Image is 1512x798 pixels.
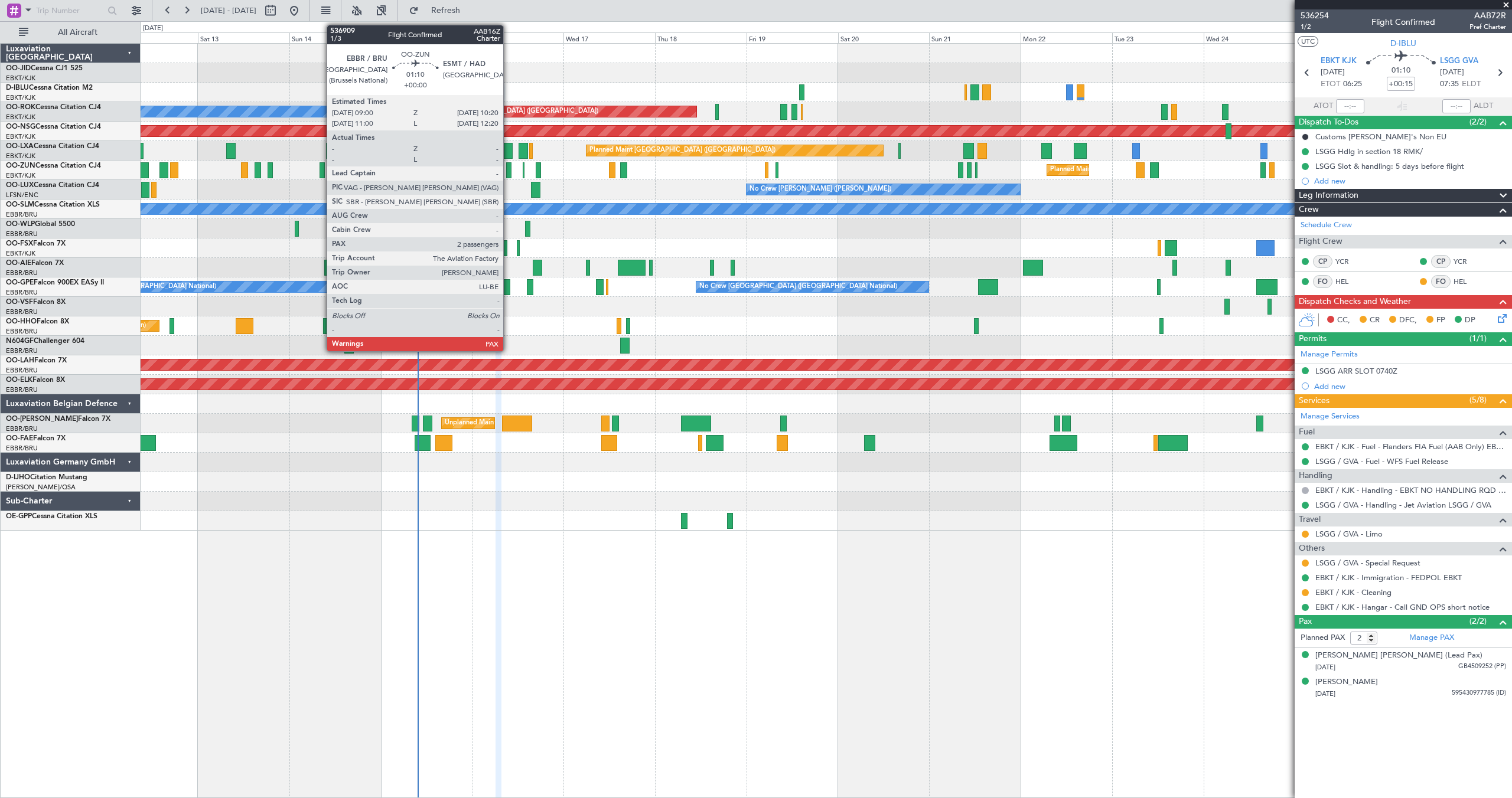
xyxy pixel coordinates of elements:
[198,32,289,43] div: Sat 13
[1462,79,1481,90] span: ELDT
[1469,394,1487,406] span: (5/8)
[1371,16,1435,28] div: Flight Confirmed
[747,32,838,43] div: Fri 19
[1315,132,1446,142] div: Customs [PERSON_NAME]'s Non EU
[1301,9,1329,22] span: 536254
[1431,255,1451,268] div: CP
[1440,55,1478,67] span: LSGG GVA
[1370,315,1380,326] span: CR
[403,1,474,20] button: Refresh
[6,143,99,150] a: OO-LXACessna Citation CJ4
[1315,161,1464,171] div: LSGG Slot & handling: 5 days before flight
[1315,663,1335,672] span: [DATE]
[6,162,35,169] span: OO-ZUN
[1431,275,1451,288] div: FO
[6,260,64,267] a: OO-AIEFalcon 7X
[6,84,29,91] span: D-IBLU
[6,182,34,189] span: OO-LUX
[1469,116,1487,128] span: (2/2)
[1301,22,1329,32] span: 1/2
[6,416,110,423] a: OO-[PERSON_NAME]Falcon 7X
[1299,235,1342,248] span: Flight Crew
[6,201,100,208] a: OO-SLMCessna Citation XLS
[6,152,35,161] a: EBKT/KJK
[1335,276,1362,287] a: HEL
[1458,662,1506,672] span: GB4509252 (PP)
[6,104,101,111] a: OO-ROKCessna Citation CJ4
[1298,36,1318,47] button: UTC
[6,357,34,364] span: OO-LAH
[1301,349,1358,361] a: Manage Permits
[6,513,32,520] span: OE-GPP
[838,32,930,43] div: Sat 20
[6,162,101,169] a: OO-ZUNCessna Citation CJ4
[6,338,84,345] a: N604GFChallenger 604
[563,32,655,43] div: Wed 17
[699,278,897,296] div: No Crew [GEOGRAPHIC_DATA] ([GEOGRAPHIC_DATA] National)
[589,142,775,159] div: Planned Maint [GEOGRAPHIC_DATA] ([GEOGRAPHIC_DATA])
[289,32,381,43] div: Sun 14
[1299,615,1312,629] span: Pax
[6,93,35,102] a: EBKT/KJK
[1436,315,1445,326] span: FP
[6,308,38,316] a: EBBR/BRU
[1315,676,1378,688] div: [PERSON_NAME]
[6,474,87,481] a: D-IJHOCitation Mustang
[6,366,38,375] a: EBBR/BRU
[1343,79,1362,90] span: 06:25
[107,32,198,43] div: Fri 12
[6,435,33,442] span: OO-FAE
[1299,513,1321,526] span: Travel
[6,327,38,336] a: EBBR/BRU
[1409,632,1454,644] a: Manage PAX
[6,221,35,228] span: OO-WLP
[1299,426,1315,439] span: Fuel
[6,435,66,442] a: OO-FAEFalcon 7X
[6,104,35,111] span: OO-ROK
[6,269,38,277] a: EBBR/BRU
[36,2,104,19] input: Trip Number
[1452,688,1506,698] span: 595430977785 (ID)
[6,249,35,258] a: EBKT/KJK
[421,6,471,15] span: Refresh
[6,299,33,306] span: OO-VSF
[6,444,38,453] a: EBBR/BRU
[1112,32,1204,43] div: Tue 23
[445,414,667,432] div: Unplanned Maint [GEOGRAPHIC_DATA] ([GEOGRAPHIC_DATA] National)
[6,424,38,433] a: EBBR/BRU
[1315,529,1383,539] a: LSGG / GVA - Limo
[31,28,125,37] span: All Aircraft
[1315,650,1482,662] div: [PERSON_NAME] [PERSON_NAME] (Lead Pax)
[1299,295,1411,309] span: Dispatch Checks and Weather
[6,385,38,394] a: EBBR/BRU
[6,171,35,180] a: EBKT/KJK
[1315,441,1506,452] a: EBKT / KJK - Fuel - Flanders FIA Fuel (AAB Only) EBKT / KJK
[6,483,76,492] a: [PERSON_NAME]/QSA
[6,230,38,238] a: EBBR/BRU
[472,32,564,43] div: Tue 16
[6,123,35,130] span: OO-NSG
[6,123,101,130] a: OO-NSGCessna Citation CJ4
[1299,203,1319,217] span: Crew
[6,65,31,72] span: OO-JID
[6,474,30,481] span: D-IJHO
[6,513,97,520] a: OE-GPPCessna Citation XLS
[6,260,31,267] span: OO-AIE
[1474,100,1493,112] span: ALDT
[1315,587,1392,597] a: EBKT / KJK - Cleaning
[1469,9,1506,22] span: AAB72R
[1399,315,1417,326] span: DFC,
[6,299,66,306] a: OO-VSFFalcon 8X
[1336,99,1364,113] input: --:--
[655,32,747,43] div: Thu 18
[381,32,472,43] div: Mon 15
[1469,332,1487,345] span: (1/1)
[1314,100,1333,112] span: ATOT
[6,357,67,364] a: OO-LAHFalcon 7X
[1315,146,1423,156] div: LSGG Hdlg in section 18 RMK/
[1315,366,1397,376] div: LSGG ARR SLOT 0740Z
[1469,615,1487,627] span: (2/2)
[6,318,69,325] a: OO-HHOFalcon 8X
[1315,500,1491,510] a: LSGG / GVA - Handling - Jet Aviation LSGG / GVA
[1321,67,1345,79] span: [DATE]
